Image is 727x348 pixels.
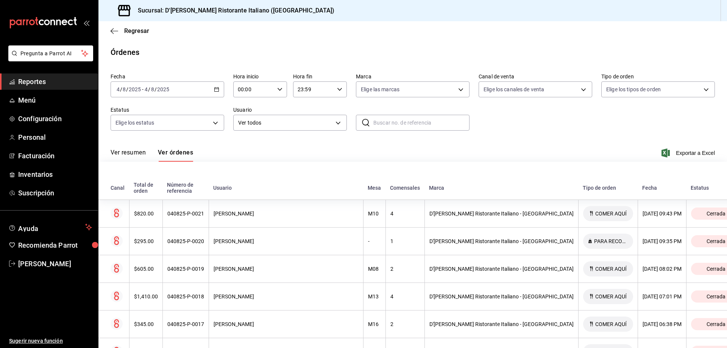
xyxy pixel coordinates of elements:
span: / [154,86,157,92]
span: Elige las marcas [361,86,399,93]
span: Recomienda Parrot [18,240,92,250]
button: Regresar [111,27,149,34]
div: 040825-P-0021 [167,211,204,217]
div: D'[PERSON_NAME] Ristorante Italiano - [GEOGRAPHIC_DATA] [429,321,574,327]
div: M08 [368,266,381,272]
span: Ayuda [18,223,82,232]
div: $345.00 [134,321,158,327]
div: Usuario [213,185,359,191]
div: $820.00 [134,211,158,217]
span: Inventarios [18,169,92,179]
div: Número de referencia [167,182,204,194]
span: / [148,86,150,92]
input: -- [151,86,154,92]
div: Órdenes [111,47,139,58]
div: [PERSON_NAME] [214,211,359,217]
div: navigation tabs [111,149,193,162]
div: Mesa [368,185,381,191]
div: D'[PERSON_NAME] Ristorante Italiano - [GEOGRAPHIC_DATA] [429,238,574,244]
div: [DATE] 07:01 PM [643,293,682,300]
label: Hora fin [293,74,347,79]
div: M16 [368,321,381,327]
span: PARA RECOGER [591,238,630,244]
label: Tipo de orden [601,74,715,79]
span: COMER AQUÍ [592,266,630,272]
input: ---- [157,86,170,92]
button: open_drawer_menu [83,20,89,26]
div: 040825-P-0017 [167,321,204,327]
a: Pregunta a Parrot AI [5,55,93,63]
span: COMER AQUÍ [592,293,630,300]
span: Reportes [18,76,92,87]
div: Marca [429,185,574,191]
label: Marca [356,74,470,79]
div: 040825-P-0018 [167,293,204,300]
div: - [368,238,381,244]
div: D'[PERSON_NAME] Ristorante Italiano - [GEOGRAPHIC_DATA] [429,266,574,272]
span: Menú [18,95,92,105]
div: [PERSON_NAME] [214,266,359,272]
div: [PERSON_NAME] [214,293,359,300]
div: Comensales [390,185,420,191]
span: / [120,86,122,92]
span: Elige los canales de venta [484,86,544,93]
div: Tipo de orden [583,185,633,191]
div: 1 [390,238,420,244]
span: Sugerir nueva función [9,337,92,345]
label: Hora inicio [233,74,287,79]
span: Facturación [18,151,92,161]
label: Usuario [233,107,347,112]
label: Fecha [111,74,224,79]
div: $1,410.00 [134,293,158,300]
button: Ver órdenes [158,149,193,162]
div: [DATE] 09:35 PM [643,238,682,244]
label: Estatus [111,107,224,112]
div: [PERSON_NAME] [214,238,359,244]
span: [PERSON_NAME] [18,259,92,269]
input: -- [144,86,148,92]
div: 040825-P-0020 [167,238,204,244]
div: D'[PERSON_NAME] Ristorante Italiano - [GEOGRAPHIC_DATA] [429,293,574,300]
span: Suscripción [18,188,92,198]
div: 4 [390,211,420,217]
div: [DATE] 08:02 PM [643,266,682,272]
span: / [126,86,128,92]
span: Elige los estatus [115,119,154,126]
span: COMER AQUÍ [592,211,630,217]
input: -- [116,86,120,92]
input: -- [122,86,126,92]
input: Buscar no. de referencia [373,115,470,130]
span: Elige los tipos de orden [606,86,661,93]
div: [DATE] 06:38 PM [643,321,682,327]
span: Configuración [18,114,92,124]
div: 040825-P-0019 [167,266,204,272]
input: ---- [128,86,141,92]
h3: Sucursal: D'[PERSON_NAME] Ristorante Italiano ([GEOGRAPHIC_DATA]) [132,6,335,15]
div: [DATE] 09:43 PM [643,211,682,217]
label: Canal de venta [479,74,592,79]
div: $295.00 [134,238,158,244]
button: Pregunta a Parrot AI [8,45,93,61]
div: 2 [390,266,420,272]
span: - [142,86,144,92]
div: Canal [111,185,125,191]
span: Regresar [124,27,149,34]
div: 4 [390,293,420,300]
button: Ver resumen [111,149,146,162]
span: Ver todos [238,119,333,127]
button: Exportar a Excel [663,148,715,158]
div: D'[PERSON_NAME] Ristorante Italiano - [GEOGRAPHIC_DATA] [429,211,574,217]
span: Personal [18,132,92,142]
div: M10 [368,211,381,217]
div: M13 [368,293,381,300]
div: $605.00 [134,266,158,272]
span: COMER AQUÍ [592,321,630,327]
div: [PERSON_NAME] [214,321,359,327]
div: 2 [390,321,420,327]
div: Fecha [642,185,682,191]
div: Total de orden [134,182,158,194]
span: Pregunta a Parrot AI [20,50,81,58]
